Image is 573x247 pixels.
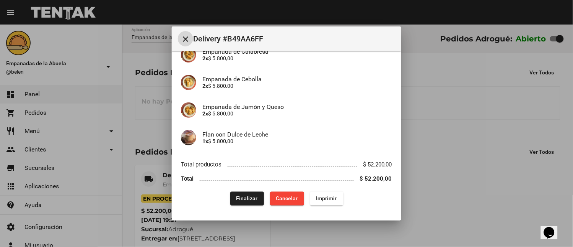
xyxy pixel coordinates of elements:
button: Cancelar [270,192,304,206]
h4: Flan con Dulce de Leche [202,131,392,138]
button: Finalizar [230,192,264,206]
img: 72c15bfb-ac41-4ae4-a4f2-82349035ab42.jpg [181,102,196,118]
b: 2x [202,83,208,89]
p: $ 5.800,00 [202,83,392,89]
li: Total productos $ 52.200,00 [181,158,392,172]
button: Cerrar [178,31,193,46]
h4: Empanada de Calabresa [202,48,392,55]
h4: Empanada de Jamón y Queso [202,103,392,110]
h4: Empanada de Cebolla [202,76,392,83]
span: Finalizar [236,196,258,202]
img: fd61b8b5-f8f6-43af-9b78-e5c0ac0249d6.jpg [181,130,196,145]
img: 6d5b0b94-acfa-4638-8137-bd6742e65a02.jpg [181,47,196,63]
mat-icon: Cerrar [181,35,190,44]
p: $ 5.800,00 [202,55,392,61]
b: 2x [202,110,208,117]
button: Imprimir [310,192,343,206]
span: Imprimir [316,196,337,202]
span: Cancelar [276,196,298,202]
b: 2x [202,55,208,61]
li: Total $ 52.200,00 [181,171,392,186]
p: $ 5.800,00 [202,110,392,117]
span: Delivery #B49AA6FF [193,33,395,45]
p: $ 5.800,00 [202,138,392,144]
b: 1x [202,138,208,144]
iframe: chat widget [541,216,565,239]
img: 4c2ccd53-78ad-4b11-8071-b758d1175bd1.jpg [181,75,196,90]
